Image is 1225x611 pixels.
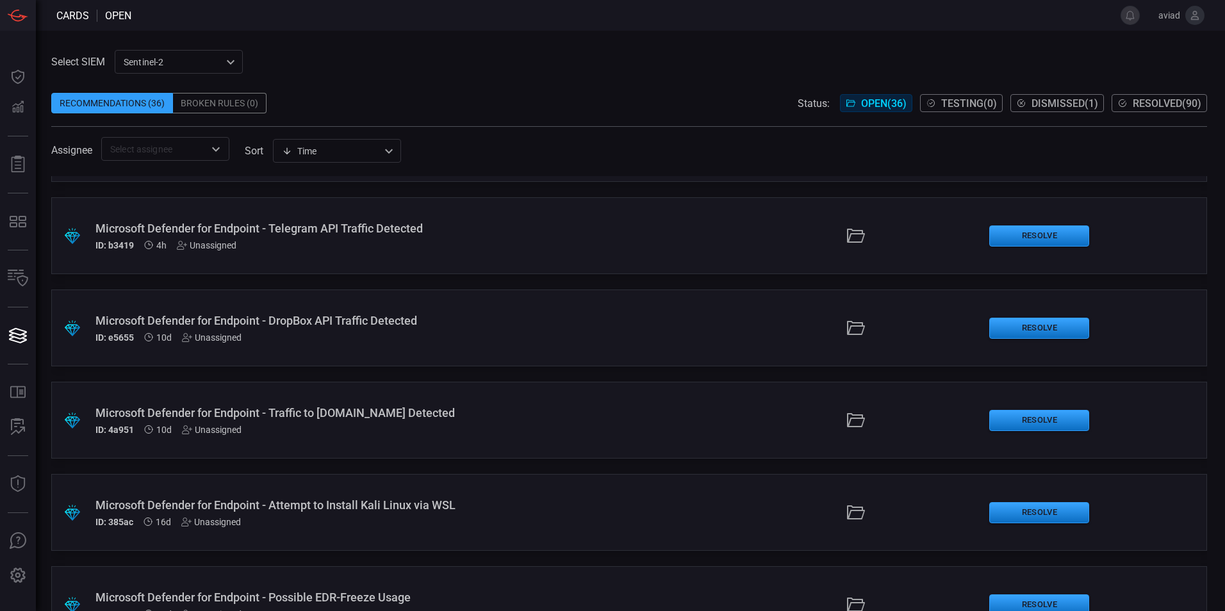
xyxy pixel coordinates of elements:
button: Threat Intelligence [3,469,33,500]
button: Resolve [989,225,1089,247]
div: Unassigned [177,240,236,250]
button: Open(36) [840,94,912,112]
div: Microsoft Defender for Endpoint - Telegram API Traffic Detected [95,222,500,235]
div: Unassigned [182,332,242,343]
div: Broken Rules (0) [173,93,267,113]
span: Sep 29, 2025 3:49 PM [156,517,171,527]
button: Dismissed(1) [1010,94,1104,112]
span: Assignee [51,144,92,156]
span: Cards [56,10,89,22]
button: Reports [3,149,33,180]
p: sentinel-2 [124,56,222,69]
button: Preferences [3,560,33,591]
h5: ID: 385ac [95,517,133,527]
button: Rule Catalog [3,377,33,408]
span: Status: [798,97,830,110]
button: ALERT ANALYSIS [3,412,33,443]
button: Open [207,140,225,158]
label: sort [245,145,263,157]
button: Resolved(90) [1112,94,1207,112]
button: Resolve [989,410,1089,431]
div: Microsoft Defender for Endpoint - DropBox API Traffic Detected [95,314,500,327]
span: Oct 05, 2025 3:26 PM [156,425,172,435]
button: Dashboard [3,61,33,92]
input: Select assignee [105,141,204,157]
div: Unassigned [182,425,242,435]
span: open [105,10,131,22]
button: Resolve [989,318,1089,339]
button: Cards [3,320,33,351]
button: Inventory [3,263,33,294]
h5: ID: b3419 [95,240,134,250]
button: Ask Us A Question [3,526,33,557]
div: Microsoft Defender for Endpoint - Traffic to Port.io Detected [95,406,500,420]
div: Microsoft Defender for Endpoint - Possible EDR-Freeze Usage [95,591,500,604]
button: Resolve [989,502,1089,523]
button: Testing(0) [920,94,1003,112]
span: Resolved ( 90 ) [1133,97,1201,110]
label: Select SIEM [51,56,105,68]
span: Oct 05, 2025 3:26 PM [156,332,172,343]
button: Detections [3,92,33,123]
div: Time [282,145,381,158]
h5: ID: e5655 [95,332,134,343]
span: aviad [1145,10,1180,20]
h5: ID: 4a951 [95,425,134,435]
div: Unassigned [181,517,241,527]
button: MITRE - Detection Posture [3,206,33,237]
span: Dismissed ( 1 ) [1032,97,1098,110]
span: Open ( 36 ) [861,97,907,110]
div: Microsoft Defender for Endpoint - Attempt to Install Kali Linux via WSL [95,498,500,512]
div: Recommendations (36) [51,93,173,113]
span: Testing ( 0 ) [941,97,997,110]
span: Oct 15, 2025 9:11 AM [156,240,167,250]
